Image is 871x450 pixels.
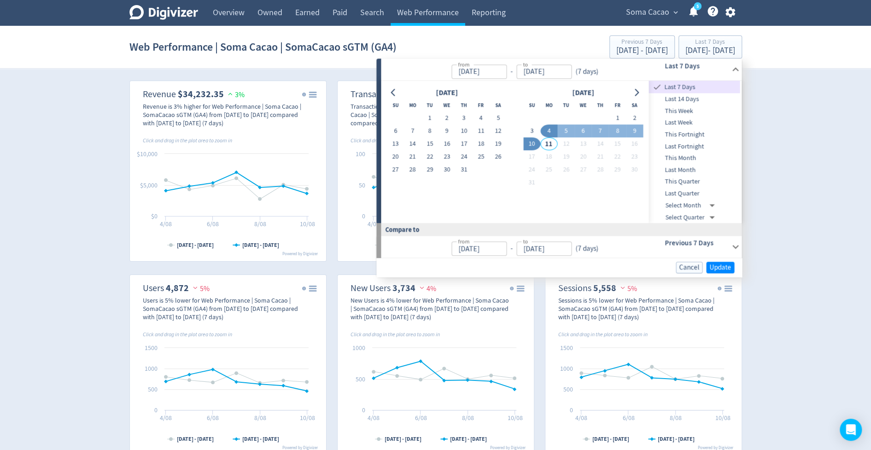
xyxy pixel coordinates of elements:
text: [DATE] - [DATE] [242,241,279,249]
img: negative-performance.svg [191,284,200,291]
i: Click and drag in the plot area to zoom in [351,331,440,338]
text: Powered by Digivizer [282,251,318,257]
text: 500 [148,385,158,393]
dt: Users [143,282,164,294]
i: Click and drag in the plot area to zoom in [351,137,440,144]
button: 26 [490,151,507,164]
button: 25 [540,164,557,176]
button: 31 [523,176,540,189]
text: [DATE] - [DATE] [450,435,487,443]
div: ( 7 days ) [572,66,602,77]
div: from-to(7 days)Previous 7 Days [381,236,742,258]
button: 16 [626,138,643,151]
button: Go to next month [630,86,643,99]
button: 12 [557,138,574,151]
button: 28 [404,164,421,176]
button: 6 [574,125,591,138]
span: expand_more [672,8,680,17]
span: Last Quarter [649,188,740,199]
span: Update [709,264,731,271]
button: 9 [626,125,643,138]
text: 10/08 [715,414,730,422]
text: $5,000 [140,181,158,189]
div: from-to(7 days)Last 7 Days [381,58,742,81]
text: 0 [570,406,573,414]
button: 23 [438,151,455,164]
text: 1000 [560,364,573,373]
th: Sunday [523,99,540,112]
div: This Week [649,105,740,117]
text: 8/08 [462,414,473,422]
div: [DATE] - [DATE] [616,47,668,55]
span: Last 7 Days [663,82,740,92]
span: Cancel [679,264,699,271]
button: 15 [421,138,438,151]
text: 10/08 [299,414,315,422]
text: $0 [151,212,158,220]
div: Last Quarter [649,187,740,199]
button: 7 [592,125,609,138]
text: $10,000 [137,150,158,158]
strong: $34,232.35 [178,88,224,100]
text: 1000 [145,364,158,373]
button: 18 [473,138,490,151]
div: This Fortnight [649,129,740,140]
button: 31 [456,164,473,176]
th: Wednesday [574,99,591,112]
h6: Previous 7 Days [665,238,728,249]
div: Last 7 Days [685,39,735,47]
div: This Month [649,152,740,164]
button: Go to previous month [387,86,400,99]
th: Wednesday [438,99,455,112]
button: 14 [592,138,609,151]
button: 30 [626,164,643,176]
text: 100 [356,150,365,158]
button: 12 [490,125,507,138]
label: to [523,238,528,245]
span: Last Fortnight [649,141,740,152]
button: 27 [574,164,591,176]
button: 6 [387,125,404,138]
span: 5% [618,284,637,293]
span: This Month [649,153,740,164]
text: 500 [356,375,365,383]
label: from [458,238,469,245]
h1: Web Performance | Soma Cacao | SomaCacao sGTM (GA4) [129,32,397,62]
button: 24 [523,164,540,176]
button: 28 [592,164,609,176]
text: 4/08 [160,414,172,422]
button: 25 [473,151,490,164]
div: Transactions is 1% lower for Web Performance | Soma Cacao | SomaCacao sGTM (GA4) from [DATE] to [... [351,102,510,127]
button: 22 [421,151,438,164]
button: 20 [574,151,591,164]
th: Tuesday [421,99,438,112]
span: Last Week [649,118,740,128]
button: 3 [523,125,540,138]
img: positive-performance.svg [226,90,235,97]
label: from [458,60,469,68]
dt: New Users [351,282,391,294]
div: [DATE] [569,87,597,99]
div: Open Intercom Messenger [840,419,862,441]
th: Friday [473,99,490,112]
button: 21 [592,151,609,164]
div: ( 7 days ) [572,244,598,254]
text: [DATE] - [DATE] [658,435,695,443]
button: 16 [438,138,455,151]
text: [DATE] - [DATE] [177,435,214,443]
button: Last 7 Days[DATE]- [DATE] [678,35,742,58]
text: [DATE] - [DATE] [592,435,629,443]
div: Revenue is 3% higher for Web Performance | Soma Cacao | SomaCacao sGTM (GA4) from [DATE] to [DATE... [143,102,302,127]
text: 8/08 [254,220,266,228]
span: 5% [191,284,210,293]
button: 21 [404,151,421,164]
th: Saturday [626,99,643,112]
button: 20 [387,151,404,164]
button: 23 [626,151,643,164]
th: Thursday [456,99,473,112]
button: 11 [473,125,490,138]
text: 8/08 [254,414,266,422]
text: 500 [563,385,573,393]
th: Sunday [387,99,404,112]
